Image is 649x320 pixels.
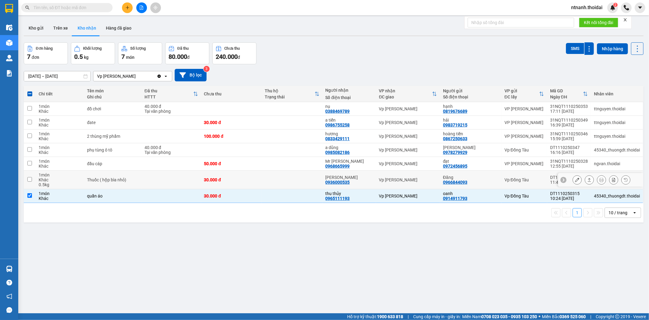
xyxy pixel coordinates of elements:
[501,86,547,102] th: Toggle SortBy
[443,118,498,123] div: hải
[504,88,539,93] div: VP gửi
[376,86,440,102] th: Toggle SortBy
[153,5,158,10] span: aim
[326,180,350,185] div: 0936000535
[635,2,645,13] button: caret-down
[547,86,591,102] th: Toggle SortBy
[443,145,498,150] div: c ngọc
[377,314,403,319] strong: 1900 633 818
[443,104,498,109] div: hạnh
[504,120,544,125] div: VP [PERSON_NAME]
[39,150,81,155] div: Khác
[39,136,81,141] div: Khác
[145,104,198,109] div: 40.000 đ
[443,175,498,180] div: Đăng
[579,18,618,27] button: Kết nối tổng đài
[594,120,640,125] div: ttnguyen.thoidai
[39,123,81,127] div: Khác
[408,313,409,320] span: |
[504,94,539,99] div: ĐC lấy
[326,196,350,201] div: 0965111193
[443,150,467,155] div: 0978279929
[550,180,588,185] div: 11:47 [DATE]
[165,42,209,64] button: Đã thu80.000đ
[145,109,198,114] div: Tại văn phòng
[550,191,588,196] div: DT1110250315
[265,94,315,99] div: Trạng thái
[637,5,643,10] span: caret-down
[443,123,467,127] div: 0983719215
[550,164,588,169] div: 12:55 [DATE]
[204,91,259,96] div: Chưa thu
[443,131,498,136] div: hoàng tiền
[6,293,12,299] span: notification
[39,131,81,136] div: 1 món
[326,131,373,136] div: hương
[584,19,613,26] span: Kết nối tổng đài
[326,164,350,169] div: 0968665999
[560,314,586,319] strong: 0369 525 060
[136,73,137,79] input: Selected Vp Lê Hoàn.
[204,120,259,125] div: 30.000 đ
[32,55,39,60] span: đơn
[204,66,210,72] sup: 3
[379,177,437,182] div: Vp [PERSON_NAME]
[326,145,373,150] div: a dũng
[597,43,628,54] button: Nhập hàng
[624,5,629,10] img: phone-icon
[550,94,583,99] div: Ngày ĐH
[204,134,259,139] div: 100.000 đ
[623,18,627,22] span: close
[326,104,373,109] div: nụ
[614,3,616,7] span: 2
[39,104,81,109] div: 1 món
[145,88,193,93] div: Đã thu
[468,18,574,27] input: Nhập số tổng đài
[73,21,101,35] button: Kho nhận
[216,53,238,60] span: 240.000
[326,118,373,123] div: a tiến
[145,150,198,155] div: Tại văn phòng
[443,180,467,185] div: 0966844093
[550,145,588,150] div: DT1110250347
[238,55,240,60] span: đ
[573,208,582,217] button: 1
[566,43,584,54] button: SMS
[550,104,588,109] div: 31NQT1110250353
[594,134,640,139] div: ttnguyen.thoidai
[550,136,588,141] div: 15:59 [DATE]
[122,2,133,13] button: plus
[39,109,81,114] div: Khác
[443,109,467,114] div: 0819676689
[550,131,588,136] div: 31NQT1110250346
[326,109,350,114] div: 0388469789
[204,194,259,198] div: 30.000 đ
[347,313,403,320] span: Hỗ trợ kỹ thuật:
[504,161,544,166] div: VP [PERSON_NAME]
[504,106,544,111] div: VP [PERSON_NAME]
[74,53,83,60] span: 0.5
[39,145,81,150] div: 1 món
[462,313,537,320] span: Miền Nam
[212,42,256,64] button: Chưa thu240.000đ
[101,21,136,35] button: Hàng đã giao
[379,106,437,111] div: Vp [PERSON_NAME]
[326,150,350,155] div: 0985082186
[87,94,138,99] div: Ghi chú
[590,313,591,320] span: |
[610,5,616,10] img: icon-new-feature
[379,148,437,152] div: Vp [PERSON_NAME]
[39,118,81,123] div: 1 món
[177,46,189,51] div: Đã thu
[187,55,190,60] span: đ
[6,24,12,31] img: warehouse-icon
[379,94,432,99] div: ĐC giao
[136,2,147,13] button: file-add
[6,307,12,313] span: message
[542,313,586,320] span: Miền Bắc
[379,161,437,166] div: Vp [PERSON_NAME]
[379,120,437,125] div: Vp [PERSON_NAME]
[25,5,30,10] span: search
[139,5,144,10] span: file-add
[71,42,115,64] button: Khối lượng0.5kg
